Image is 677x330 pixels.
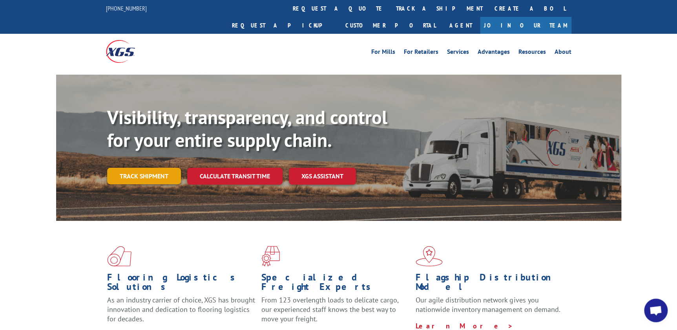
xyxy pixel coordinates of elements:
img: xgs-icon-focused-on-flooring-red [261,246,280,266]
a: Request a pickup [226,17,339,34]
h1: Flagship Distribution Model [416,273,564,295]
a: Customer Portal [339,17,442,34]
a: Join Our Team [480,17,571,34]
a: Services [447,49,469,57]
b: Visibility, transparency, and control for your entire supply chain. [107,105,387,152]
img: xgs-icon-flagship-distribution-model-red [416,246,443,266]
a: Advantages [478,49,510,57]
a: Open chat [644,299,668,322]
a: Agent [442,17,480,34]
a: Calculate transit time [187,168,283,185]
h1: Flooring Logistics Solutions [107,273,255,295]
h1: Specialized Freight Experts [261,273,410,295]
a: Track shipment [107,168,181,184]
img: xgs-icon-total-supply-chain-intelligence-red [107,246,131,266]
a: About [555,49,571,57]
a: For Mills [371,49,395,57]
a: For Retailers [404,49,438,57]
a: XGS ASSISTANT [289,168,356,185]
span: As an industry carrier of choice, XGS has brought innovation and dedication to flooring logistics... [107,295,255,323]
a: [PHONE_NUMBER] [106,4,147,12]
a: Resources [518,49,546,57]
span: Our agile distribution network gives you nationwide inventory management on demand. [416,295,560,314]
